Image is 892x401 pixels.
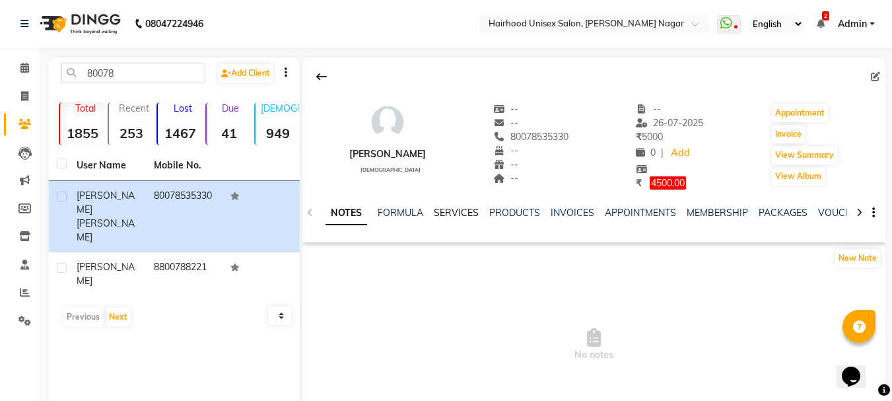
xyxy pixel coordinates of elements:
img: logo [34,5,124,42]
a: PRODUCTS [489,207,540,219]
a: PACKAGES [759,207,807,219]
span: 26-07-2025 [636,117,703,129]
a: FORMULA [378,207,423,219]
span: 0 [636,147,656,159]
b: 08047224946 [145,5,203,42]
a: VOUCHERS [818,207,870,219]
a: Add [669,144,692,163]
span: ₹ [636,131,642,143]
span: [PERSON_NAME] [77,190,135,215]
a: NOTES [326,201,367,225]
p: Recent [114,102,154,114]
iframe: chat widget [837,348,879,388]
img: avatar [368,102,407,142]
span: [DEMOGRAPHIC_DATA] [360,166,421,173]
button: Invoice [772,125,805,143]
a: INVOICES [551,207,594,219]
a: MEMBERSHIP [687,207,748,219]
button: New Note [835,249,880,268]
strong: 1467 [158,125,203,141]
p: [DEMOGRAPHIC_DATA] [261,102,300,114]
strong: 253 [109,125,154,141]
th: Mobile No. [146,151,223,181]
input: Search by Name/Mobile/Email/Code [61,63,205,83]
td: 80078535330 [146,181,223,252]
div: [PERSON_NAME] [349,147,426,161]
span: 4500.00 [650,176,686,190]
span: -- [636,103,661,115]
p: Lost [163,102,203,114]
div: Back to Client [308,64,335,89]
span: -- [493,145,518,157]
p: Due [209,102,252,114]
button: View Summary [772,146,837,164]
button: View Album [772,167,825,186]
a: Add Client [218,64,273,83]
button: Next [106,308,131,326]
span: 5000 [636,131,663,143]
span: -- [493,172,518,184]
span: Admin [838,17,867,31]
span: -- [493,117,518,129]
span: -- [493,159,518,170]
a: APPOINTMENTS [605,207,676,219]
button: Appointment [772,104,828,122]
strong: 949 [256,125,300,141]
th: User Name [69,151,146,181]
span: -- [493,103,518,115]
span: ₹ [636,177,642,189]
span: 80078535330 [493,131,568,143]
span: [PERSON_NAME] [77,261,135,287]
a: 2 [817,18,825,30]
p: Total [65,102,105,114]
strong: 41 [207,125,252,141]
span: [PERSON_NAME] [77,217,135,243]
td: 8800788221 [146,252,223,296]
strong: 1855 [60,125,105,141]
span: | [661,146,664,160]
a: SERVICES [434,207,479,219]
span: 2 [822,11,829,20]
